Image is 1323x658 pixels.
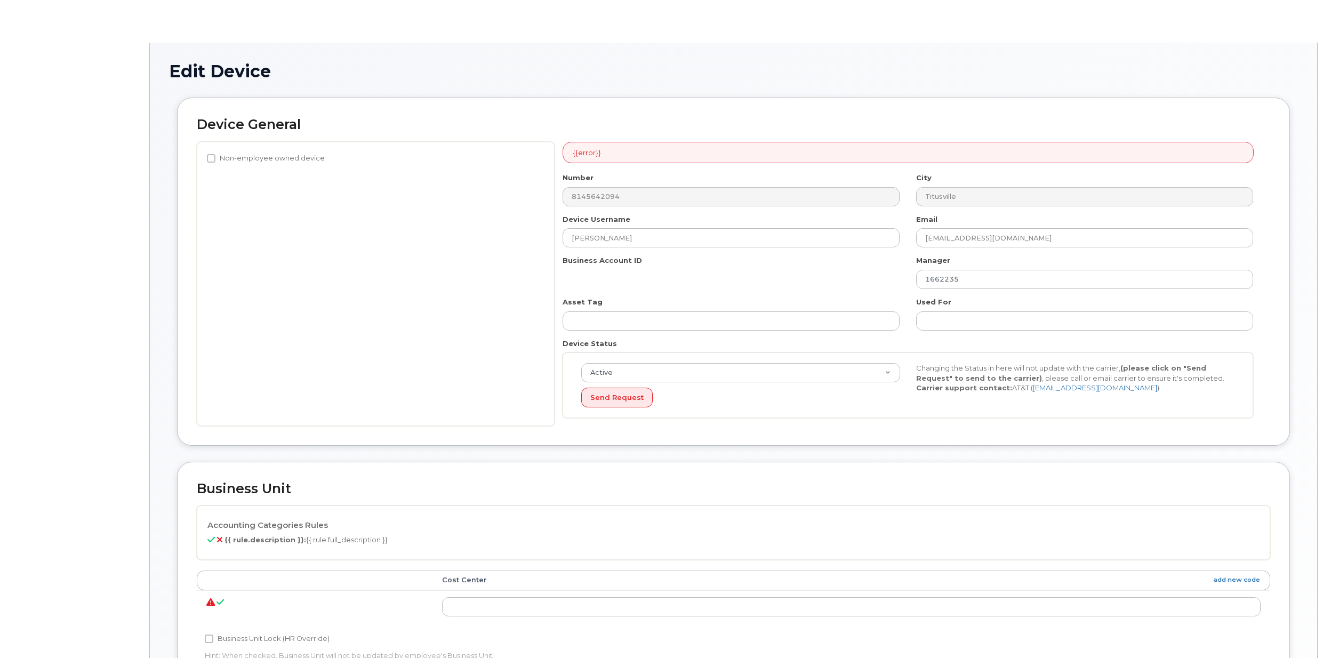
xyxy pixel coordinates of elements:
[1033,383,1157,392] a: [EMAIL_ADDRESS][DOMAIN_NAME]
[169,62,1298,81] h1: Edit Device
[916,173,932,183] label: City
[916,297,951,307] label: Used For
[207,154,215,163] input: Non-employee owned device
[563,255,642,266] label: Business Account ID
[205,632,330,645] label: Business Unit Lock (HR Override)
[197,117,1270,132] h2: Device General
[205,635,213,643] input: Business Unit Lock (HR Override)
[563,297,603,307] label: Asset Tag
[432,571,1270,590] th: Cost Center
[207,535,1260,545] p: {{ rule.full_description }}
[1214,575,1260,584] a: add new code
[563,142,1254,164] div: {{error}}
[563,339,617,349] label: Device Status
[207,521,1260,530] h4: Accounting Categories Rules
[916,214,937,224] label: Email
[563,173,594,183] label: Number
[916,270,1253,289] input: Select manager
[916,364,1206,382] strong: (please click on "Send Request" to send to the carrier)
[916,383,1012,392] strong: Carrier support contact:
[916,255,950,266] label: Manager
[197,482,1270,496] h2: Business Unit
[206,602,215,603] i: {{ unit.errors.join('. ') }}
[224,535,306,544] b: {{ rule.description }}:
[207,152,325,165] label: Non-employee owned device
[563,214,630,224] label: Device Username
[581,388,653,407] button: Send Request
[908,363,1243,393] div: Changing the Status in here will not update with the carrier, , please call or email carrier to e...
